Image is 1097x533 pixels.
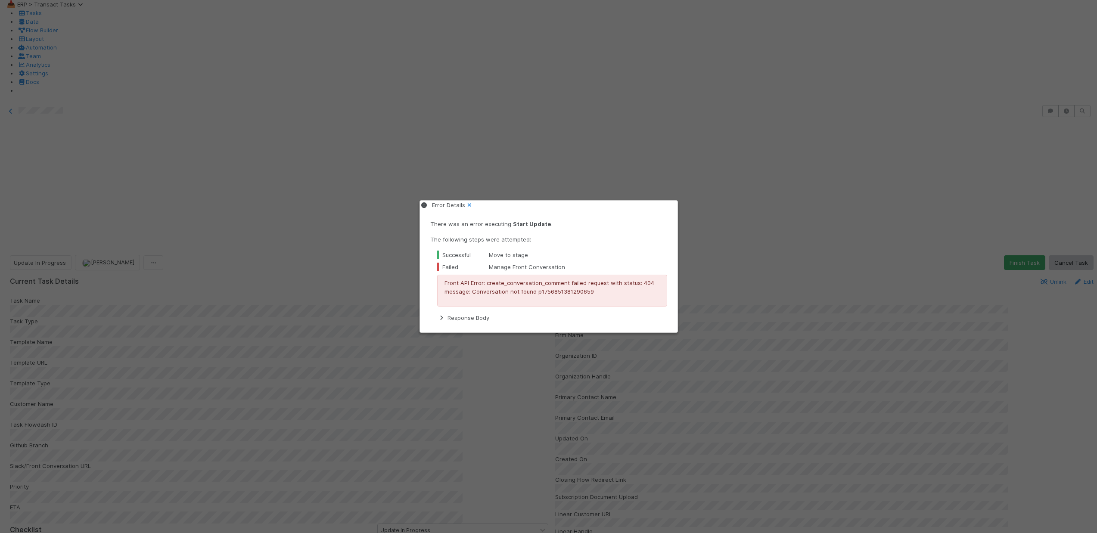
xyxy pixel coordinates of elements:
p: Front API Error: create_conversation_comment failed request with status: 404 message: Conversatio... [444,279,660,296]
strong: Start Update [513,220,551,227]
p: There was an error executing . [430,220,667,228]
div: Error Details [420,201,677,209]
p: The following steps were attempted: [430,235,667,244]
div: Manage Front Conversation [437,263,667,271]
div: Failed [437,263,489,271]
div: Successful [437,251,489,259]
span: Response Body [448,314,489,321]
div: Move to stage [437,251,667,259]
